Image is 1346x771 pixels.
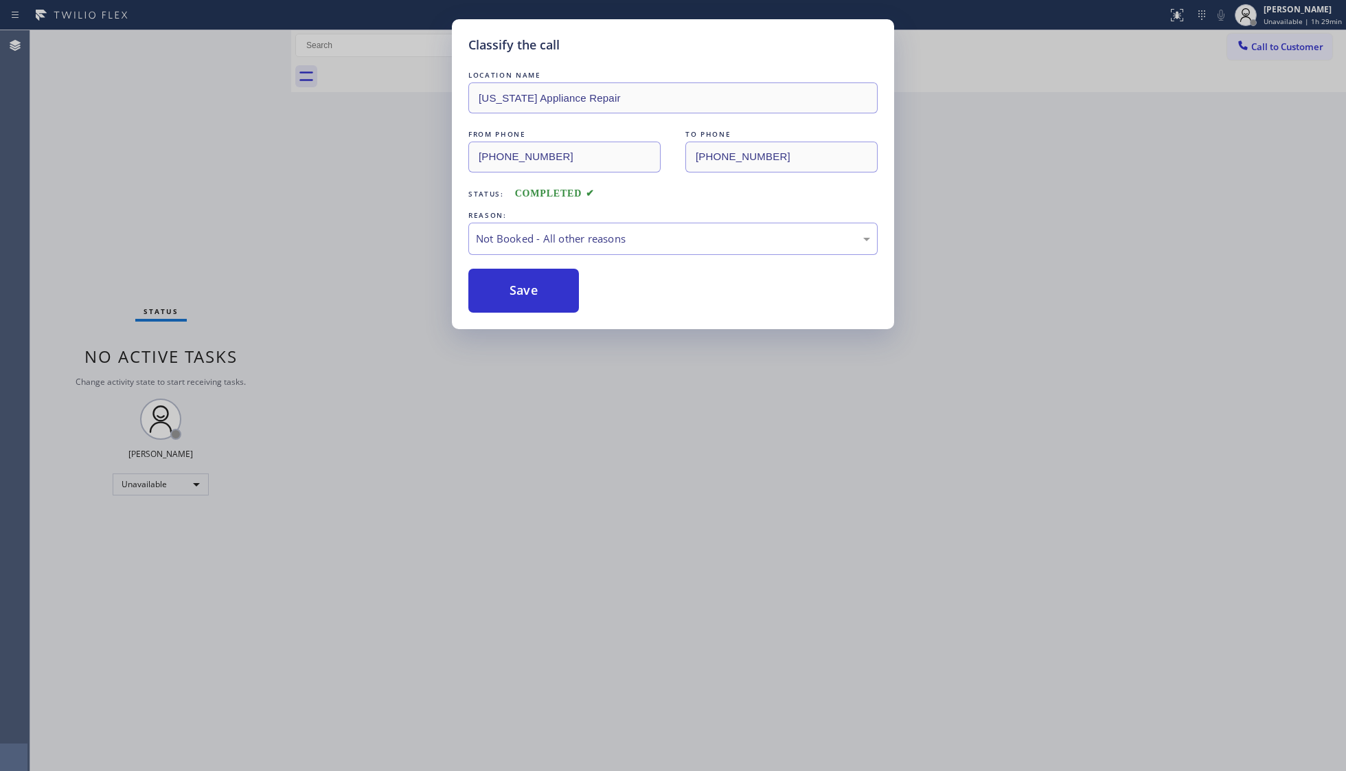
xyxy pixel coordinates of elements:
div: LOCATION NAME [468,68,878,82]
div: Not Booked - All other reasons [476,231,870,247]
h5: Classify the call [468,36,560,54]
div: TO PHONE [685,127,878,142]
div: FROM PHONE [468,127,661,142]
span: COMPLETED [515,188,595,199]
input: From phone [468,142,661,172]
div: REASON: [468,208,878,223]
button: Save [468,269,579,313]
span: Status: [468,189,504,199]
input: To phone [685,142,878,172]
